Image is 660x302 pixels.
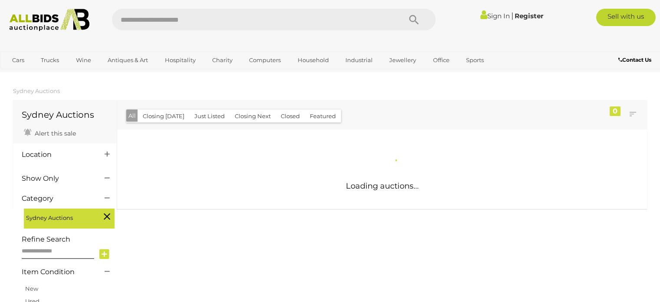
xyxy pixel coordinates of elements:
[70,53,97,67] a: Wine
[230,110,276,123] button: Closing Next
[35,53,65,67] a: Trucks
[305,110,341,123] button: Featured
[596,9,656,26] a: Sell with us
[610,106,621,116] div: 0
[26,211,91,223] span: Sydney Auctions
[618,56,651,63] b: Contact Us
[102,53,154,67] a: Antiques & Art
[618,55,653,65] a: Contact Us
[292,53,335,67] a: Household
[384,53,422,67] a: Jewellery
[22,268,92,276] h4: Item Condition
[480,12,510,20] a: Sign In
[460,53,489,67] a: Sports
[427,53,455,67] a: Office
[276,110,305,123] button: Closed
[511,11,513,20] span: |
[126,110,138,122] button: All
[7,67,79,82] a: [GEOGRAPHIC_DATA]
[243,53,286,67] a: Computers
[7,53,30,67] a: Cars
[5,9,94,31] img: Allbids.com.au
[392,9,436,30] button: Search
[138,110,190,123] button: Closing [DATE]
[22,126,78,139] a: Alert this sale
[22,110,108,119] h1: Sydney Auctions
[159,53,201,67] a: Hospitality
[22,195,92,202] h4: Category
[515,12,543,20] a: Register
[340,53,378,67] a: Industrial
[13,87,60,94] a: Sydney Auctions
[207,53,238,67] a: Charity
[22,151,92,159] h4: Location
[22,175,92,183] h4: Show Only
[25,285,38,292] a: New
[189,110,230,123] button: Just Listed
[22,236,115,243] h4: Refine Search
[346,181,419,191] span: Loading auctions...
[33,129,76,137] span: Alert this sale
